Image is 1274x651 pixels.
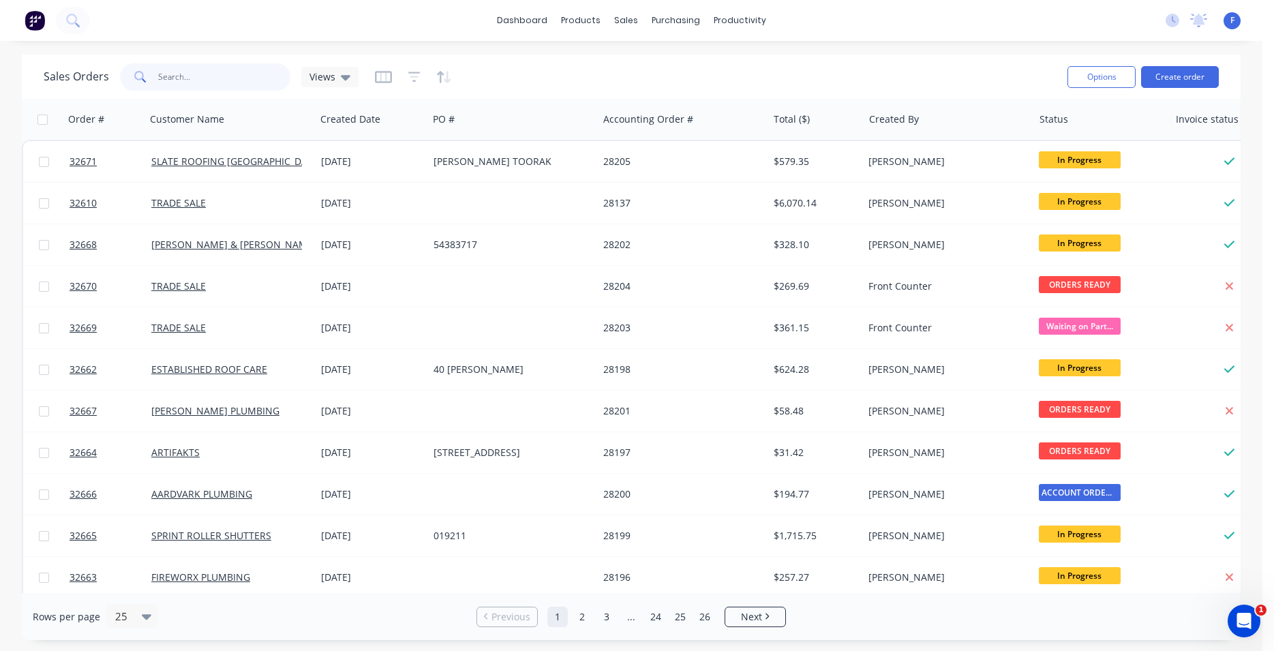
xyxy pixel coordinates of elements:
a: [PERSON_NAME] PLUMBING [151,404,279,417]
a: 32668 [70,224,151,265]
a: 32667 [70,391,151,432]
a: 32671 [70,141,151,182]
h1: Sales Orders [44,70,109,83]
div: productivity [707,10,773,31]
div: 28204 [603,279,755,293]
div: $257.27 [774,571,853,584]
a: 32662 [70,349,151,390]
div: Customer Name [150,112,224,126]
span: 32666 [70,487,97,501]
a: ARTIFAKTS [151,446,200,459]
div: $361.15 [774,321,853,335]
div: $194.77 [774,487,853,501]
span: ORDERS READY [1039,442,1121,459]
div: Front Counter [868,321,1020,335]
span: In Progress [1039,359,1121,376]
span: 1 [1256,605,1267,616]
div: 28197 [603,446,755,459]
a: 32663 [70,557,151,598]
div: $328.10 [774,238,853,252]
div: 40 [PERSON_NAME] [434,363,585,376]
div: 28198 [603,363,755,376]
div: [DATE] [321,446,423,459]
a: 32610 [70,183,151,224]
span: In Progress [1039,567,1121,584]
div: [DATE] [321,487,423,501]
span: 32669 [70,321,97,335]
div: sales [607,10,645,31]
div: [DATE] [321,529,423,543]
div: [DATE] [321,238,423,252]
div: [STREET_ADDRESS] [434,446,585,459]
a: Page 3 [596,607,617,627]
div: [DATE] [321,363,423,376]
a: 32669 [70,307,151,348]
div: [DATE] [321,404,423,418]
div: 28205 [603,155,755,168]
div: [PERSON_NAME] [868,363,1020,376]
a: 32670 [70,266,151,307]
a: TRADE SALE [151,196,206,209]
span: Previous [491,610,530,624]
div: [DATE] [321,279,423,293]
div: [DATE] [321,196,423,210]
div: $624.28 [774,363,853,376]
a: AARDVARK PLUMBING [151,487,252,500]
div: 28137 [603,196,755,210]
div: [PERSON_NAME] [868,571,1020,584]
span: Next [741,610,762,624]
span: 32670 [70,279,97,293]
div: Invoice status [1176,112,1239,126]
div: $269.69 [774,279,853,293]
div: [PERSON_NAME] [868,487,1020,501]
span: In Progress [1039,234,1121,252]
div: [PERSON_NAME] TOORAK [434,155,585,168]
span: Rows per page [33,610,100,624]
div: [DATE] [321,571,423,584]
span: ACCOUNT ORDERS ... [1039,484,1121,501]
div: [PERSON_NAME] [868,196,1020,210]
div: [PERSON_NAME] [868,404,1020,418]
div: 28201 [603,404,755,418]
a: Page 26 [695,607,715,627]
a: Page 24 [646,607,666,627]
div: Front Counter [868,279,1020,293]
span: 32662 [70,363,97,376]
a: TRADE SALE [151,321,206,334]
img: Factory [25,10,45,31]
div: [DATE] [321,321,423,335]
div: purchasing [645,10,707,31]
a: Page 1 is your current page [547,607,568,627]
div: 28202 [603,238,755,252]
span: In Progress [1039,151,1121,168]
a: dashboard [490,10,554,31]
div: $1,715.75 [774,529,853,543]
a: 32665 [70,515,151,556]
div: 28199 [603,529,755,543]
div: [PERSON_NAME] [868,238,1020,252]
ul: Pagination [471,607,791,627]
input: Search... [158,63,291,91]
span: 32664 [70,446,97,459]
a: Page 2 [572,607,592,627]
a: SPRINT ROLLER SHUTTERS [151,529,271,542]
span: Views [309,70,335,84]
div: Created Date [320,112,380,126]
div: products [554,10,607,31]
a: SLATE ROOFING [GEOGRAPHIC_DATA] [151,155,321,168]
iframe: Intercom live chat [1228,605,1260,637]
button: Create order [1141,66,1219,88]
div: 019211 [434,529,585,543]
a: ESTABLISHED ROOF CARE [151,363,267,376]
div: $58.48 [774,404,853,418]
span: 32663 [70,571,97,584]
div: [PERSON_NAME] [868,446,1020,459]
div: $579.35 [774,155,853,168]
a: Page 25 [670,607,691,627]
div: Accounting Order # [603,112,693,126]
div: PO # [433,112,455,126]
span: F [1230,14,1234,27]
div: 54383717 [434,238,585,252]
div: 28203 [603,321,755,335]
div: 28196 [603,571,755,584]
